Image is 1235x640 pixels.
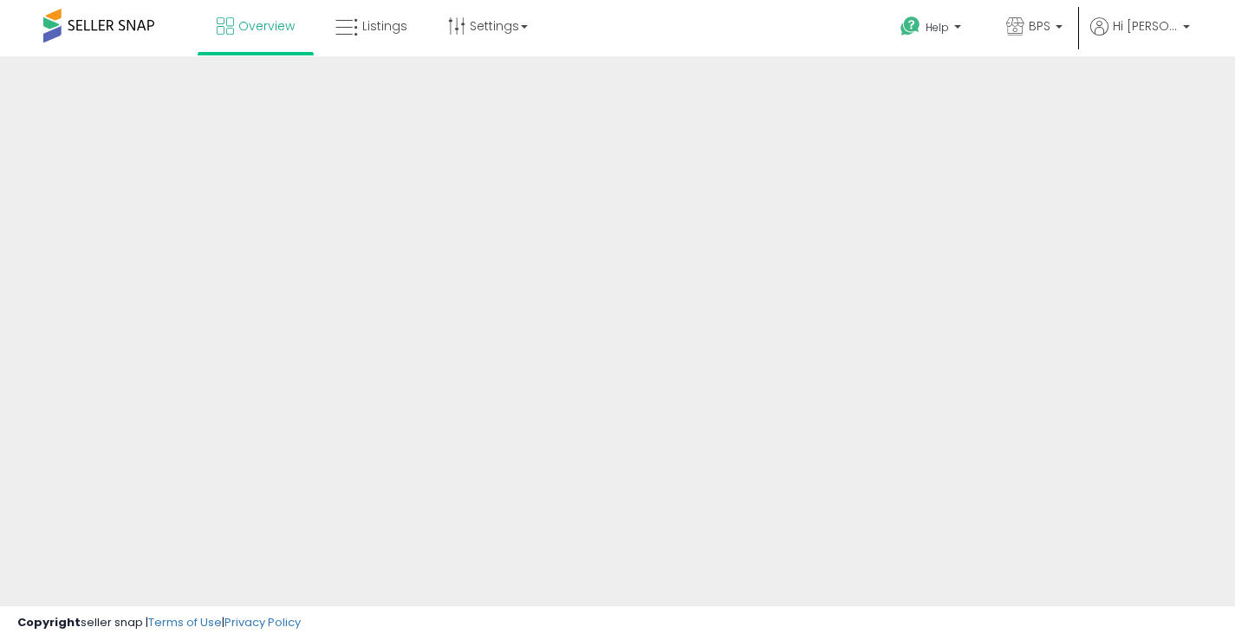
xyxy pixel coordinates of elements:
[238,17,295,35] span: Overview
[900,16,921,37] i: Get Help
[17,614,81,630] strong: Copyright
[362,17,407,35] span: Listings
[148,614,222,630] a: Terms of Use
[224,614,301,630] a: Privacy Policy
[1029,17,1050,35] span: BPS
[926,20,949,35] span: Help
[1113,17,1178,35] span: Hi [PERSON_NAME]
[887,3,978,56] a: Help
[1090,17,1190,56] a: Hi [PERSON_NAME]
[17,615,301,631] div: seller snap | |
